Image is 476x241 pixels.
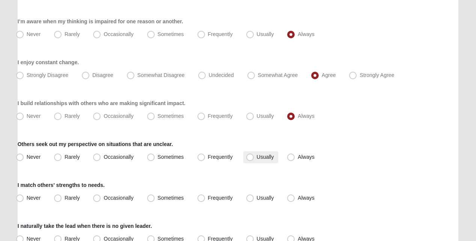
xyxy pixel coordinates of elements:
[104,31,133,37] span: Occasionally
[18,181,105,189] label: I match others' strengths to needs.
[27,113,41,119] span: Never
[208,195,233,201] span: Frequently
[27,72,68,78] span: Strongly Disagree
[158,154,184,160] span: Sometimes
[18,222,152,230] label: I naturally take the lead when there is no given leader.
[360,72,394,78] span: Strongly Agree
[18,99,185,107] label: I build relationships with others who are making significant impact.
[258,72,298,78] span: Somewhat Agree
[65,31,80,37] span: Rarely
[104,195,133,201] span: Occasionally
[257,195,274,201] span: Usually
[65,113,80,119] span: Rarely
[27,195,41,201] span: Never
[298,31,314,37] span: Always
[208,31,233,37] span: Frequently
[298,113,314,119] span: Always
[104,154,133,160] span: Occasionally
[208,113,233,119] span: Frequently
[137,72,185,78] span: Somewhat Disagree
[27,154,41,160] span: Never
[257,31,274,37] span: Usually
[298,195,314,201] span: Always
[92,72,113,78] span: Disagree
[18,140,173,148] label: Others seek out my perspective on situations that are unclear.
[158,113,184,119] span: Sometimes
[322,72,336,78] span: Agree
[18,59,79,66] label: I enjoy constant change.
[65,154,80,160] span: Rarely
[65,195,80,201] span: Rarely
[18,18,183,25] label: I’m aware when my thinking is impaired for one reason or another.
[257,113,274,119] span: Usually
[104,113,133,119] span: Occasionally
[209,72,234,78] span: Undecided
[257,154,274,160] span: Usually
[27,31,41,37] span: Never
[298,154,314,160] span: Always
[158,195,184,201] span: Sometimes
[158,31,184,37] span: Sometimes
[208,154,233,160] span: Frequently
